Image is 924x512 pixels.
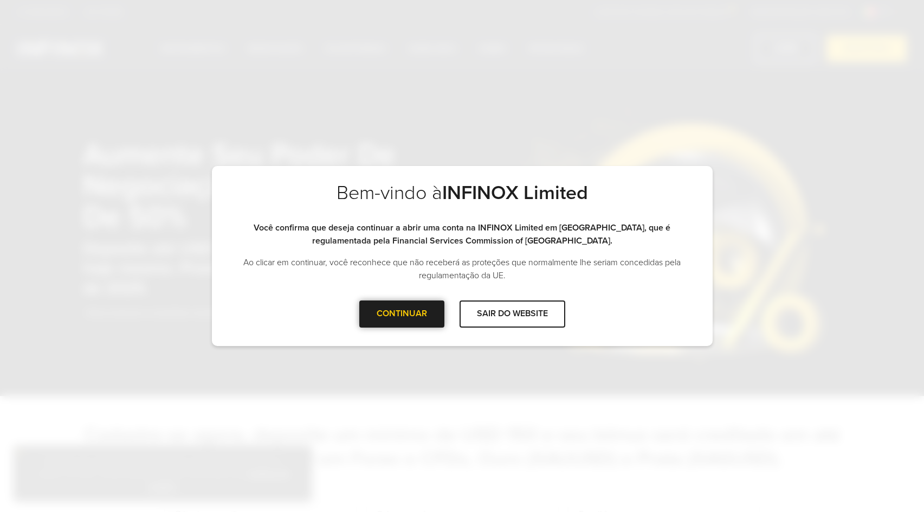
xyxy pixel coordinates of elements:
p: Ao clicar em continuar, você reconhece que não receberá as proteções que normalmente lhe seriam c... [234,256,691,282]
h2: Bem-vindo à [234,181,691,221]
strong: INFINOX Limited [442,181,588,204]
div: CONTINUAR [359,300,444,327]
strong: Você confirma que deseja continuar a abrir uma conta na INFINOX Limited em [GEOGRAPHIC_DATA], que... [254,222,670,246]
div: SAIR DO WEBSITE [460,300,565,327]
